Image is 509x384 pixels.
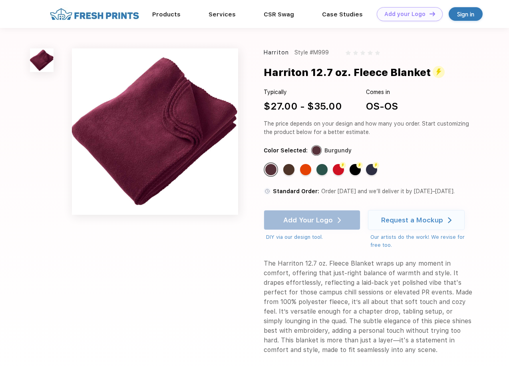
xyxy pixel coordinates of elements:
img: flash color [373,162,379,168]
div: The price depends on your design and how many you order. Start customizing the product below for ... [264,120,472,136]
span: Standard Order: [273,188,319,194]
img: func=resize&h=640 [72,48,238,215]
img: DT [429,12,435,16]
img: fo%20logo%202.webp [48,7,141,21]
div: Our artists do the work! We revise for free too. [370,233,472,249]
img: gray_star.svg [360,50,365,55]
img: func=resize&h=100 [30,48,54,72]
div: Navy [366,164,377,175]
img: gray_star.svg [346,50,350,55]
div: Harriton 12.7 oz. Fleece Blanket [264,65,445,80]
div: Comes in [366,88,398,96]
div: Burgundy [324,146,352,155]
img: standard order [264,188,271,195]
img: white arrow [448,217,451,223]
img: flash_active_toggle.svg [433,66,445,78]
div: Orange [300,164,311,175]
img: flash color [356,162,363,168]
div: Typically [264,88,342,96]
div: Style #M999 [294,48,329,57]
div: Harriton [264,48,289,57]
div: Color Selected: [264,146,308,155]
div: Cocoa [283,164,294,175]
img: gray_star.svg [375,50,380,55]
img: gray_star.svg [353,50,358,55]
img: flash color [340,162,346,168]
a: Products [152,11,181,18]
div: Request a Mockup [381,216,443,224]
div: Sign in [457,10,474,19]
div: Add your Logo [384,11,425,18]
div: $27.00 - $35.00 [264,99,342,114]
div: OS-OS [366,99,398,114]
img: gray_star.svg [368,50,372,55]
a: Sign in [449,7,483,21]
div: DIY via our design tool. [266,233,360,241]
div: Black [350,164,361,175]
div: Burgundy [265,164,276,175]
div: The Harriton 12.7 oz. Fleece Blanket wraps up any moment in comfort, offering that just-right bal... [264,259,472,355]
span: Order [DATE] and we’ll deliver it by [DATE]–[DATE]. [321,188,455,194]
div: Hunter [316,164,328,175]
div: Red [333,164,344,175]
